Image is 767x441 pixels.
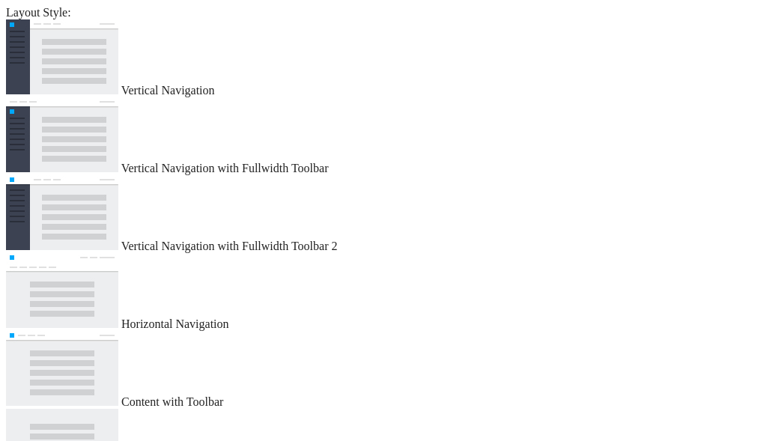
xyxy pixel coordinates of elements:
span: Horizontal Navigation [121,317,229,330]
md-radio-button: Horizontal Navigation [6,253,761,331]
md-radio-button: Vertical Navigation [6,19,761,97]
span: Content with Toolbar [121,395,223,408]
div: Layout Style: [6,6,761,19]
span: Vertical Navigation [121,84,215,97]
img: vertical-nav-with-full-toolbar-2.jpg [6,175,118,250]
span: Vertical Navigation with Fullwidth Toolbar [121,162,329,174]
img: content-with-toolbar.jpg [6,331,118,406]
md-radio-button: Content with Toolbar [6,331,761,409]
md-radio-button: Vertical Navigation with Fullwidth Toolbar [6,97,761,175]
img: horizontal-nav.jpg [6,253,118,328]
img: vertical-nav-with-full-toolbar.jpg [6,97,118,172]
span: Vertical Navigation with Fullwidth Toolbar 2 [121,240,338,252]
img: vertical-nav.jpg [6,19,118,94]
md-radio-button: Vertical Navigation with Fullwidth Toolbar 2 [6,175,761,253]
